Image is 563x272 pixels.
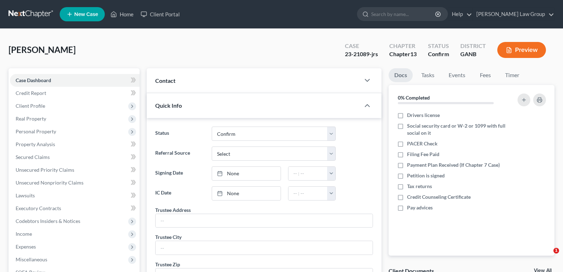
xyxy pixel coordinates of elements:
span: Expenses [16,244,36,250]
a: Lawsuits [10,189,140,202]
label: Signing Date [152,166,208,181]
span: Real Property [16,116,46,122]
div: Chapter [389,50,417,58]
div: Trustee City [155,233,182,241]
a: Events [443,68,471,82]
input: -- : -- [288,167,327,180]
div: 23-21089-jrs [345,50,378,58]
span: Income [16,231,32,237]
span: Social security card or W-2 or 1099 with full social on it [407,122,507,137]
a: [PERSON_NAME] Law Group [473,8,554,21]
span: Contact [155,77,175,84]
a: Fees [474,68,497,82]
span: Unsecured Priority Claims [16,167,74,173]
span: Tax returns [407,183,432,190]
span: Unsecured Nonpriority Claims [16,180,83,186]
div: Trustee Zip [155,261,180,268]
span: Filing Fee Paid [407,151,439,158]
div: District [460,42,486,50]
span: Pay advices [407,204,433,211]
span: Secured Claims [16,154,50,160]
span: 13 [410,50,417,57]
span: Petition is signed [407,172,445,179]
span: Executory Contracts [16,205,61,211]
label: Referral Source [152,146,208,161]
span: [PERSON_NAME] [9,44,76,55]
div: Confirm [428,50,449,58]
span: Miscellaneous [16,256,47,262]
a: Tasks [416,68,440,82]
span: 1 [553,248,559,254]
a: Client Portal [137,8,183,21]
span: Personal Property [16,128,56,134]
a: Property Analysis [10,138,140,151]
input: Search by name... [371,7,436,21]
a: Executory Contracts [10,202,140,215]
div: Status [428,42,449,50]
a: Help [448,8,472,21]
span: Credit Report [16,90,46,96]
a: Docs [389,68,413,82]
div: Chapter [389,42,417,50]
a: Credit Report [10,87,140,100]
label: Status [152,127,208,141]
span: New Case [74,12,98,17]
div: GANB [460,50,486,58]
span: Drivers license [407,112,440,119]
span: Payment Plan Received (If Chapter 7 Case) [407,161,500,169]
span: Case Dashboard [16,77,51,83]
a: None [212,167,281,180]
a: Unsecured Nonpriority Claims [10,176,140,189]
span: Credit Counseling Certificate [407,193,471,201]
strong: 0% Completed [398,95,430,101]
input: -- [156,241,373,255]
div: Trustee Address [155,206,191,214]
div: Case [345,42,378,50]
a: Unsecured Priority Claims [10,164,140,176]
span: PACER Check [407,140,438,147]
span: Codebtors Insiders & Notices [16,218,80,224]
a: Secured Claims [10,151,140,164]
a: None [212,187,281,200]
iframe: Intercom live chat [539,248,556,265]
button: Preview [497,42,546,58]
span: Quick Info [155,102,182,109]
span: Client Profile [16,103,45,109]
a: Timer [499,68,525,82]
a: Case Dashboard [10,74,140,87]
input: -- : -- [288,187,327,200]
input: -- [156,214,373,228]
label: IC Date [152,186,208,201]
a: Home [107,8,137,21]
span: Lawsuits [16,192,35,198]
span: Property Analysis [16,141,55,147]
